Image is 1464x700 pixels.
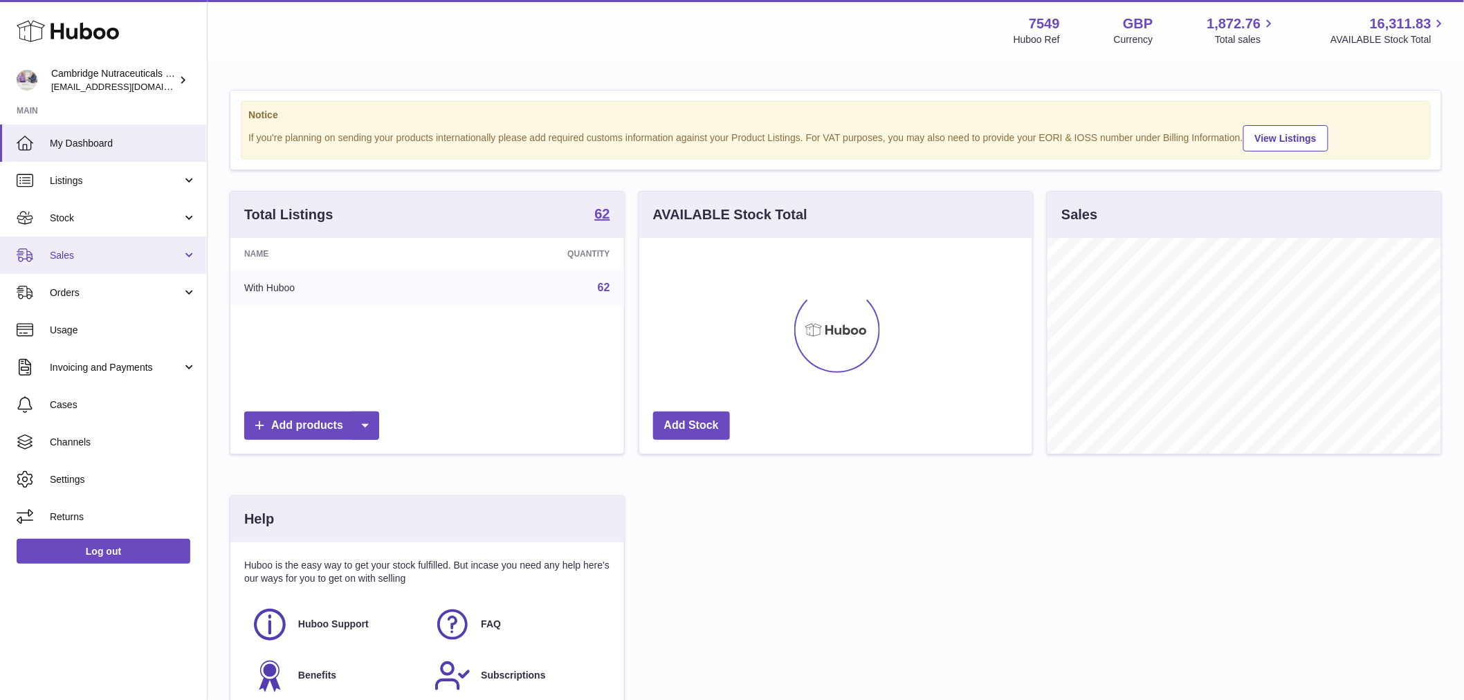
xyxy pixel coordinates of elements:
[50,286,182,300] span: Orders
[434,657,603,694] a: Subscriptions
[1114,33,1153,46] div: Currency
[653,412,730,440] a: Add Stock
[17,70,37,91] img: qvc@camnutra.com
[1330,33,1447,46] span: AVAILABLE Stock Total
[1014,33,1060,46] div: Huboo Ref
[434,606,603,643] a: FAQ
[1243,125,1328,151] a: View Listings
[1061,205,1097,224] h3: Sales
[244,205,333,224] h3: Total Listings
[1207,15,1261,33] span: 1,872.76
[50,510,196,524] span: Returns
[1029,15,1060,33] strong: 7549
[50,398,196,412] span: Cases
[50,473,196,486] span: Settings
[244,510,274,528] h3: Help
[244,559,610,585] p: Huboo is the easy way to get your stock fulfilled. But incase you need any help here's our ways f...
[298,618,369,631] span: Huboo Support
[51,81,203,92] span: [EMAIL_ADDRESS][DOMAIN_NAME]
[438,238,624,270] th: Quantity
[51,67,176,93] div: Cambridge Nutraceuticals Ltd
[481,618,501,631] span: FAQ
[481,669,545,682] span: Subscriptions
[1330,15,1447,46] a: 16,311.83 AVAILABLE Stock Total
[251,657,420,694] a: Benefits
[50,324,196,337] span: Usage
[230,238,438,270] th: Name
[1370,15,1431,33] span: 16,311.83
[653,205,807,224] h3: AVAILABLE Stock Total
[1207,15,1277,46] a: 1,872.76 Total sales
[50,174,182,187] span: Listings
[251,606,420,643] a: Huboo Support
[50,249,182,262] span: Sales
[230,270,438,306] td: With Huboo
[50,137,196,150] span: My Dashboard
[594,207,610,223] a: 62
[50,212,182,225] span: Stock
[244,412,379,440] a: Add products
[1215,33,1277,46] span: Total sales
[598,282,610,293] a: 62
[594,207,610,221] strong: 62
[248,109,1423,122] strong: Notice
[50,436,196,449] span: Channels
[248,123,1423,151] div: If you're planning on sending your products internationally please add required customs informati...
[1123,15,1153,33] strong: GBP
[298,669,336,682] span: Benefits
[17,539,190,564] a: Log out
[50,361,182,374] span: Invoicing and Payments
